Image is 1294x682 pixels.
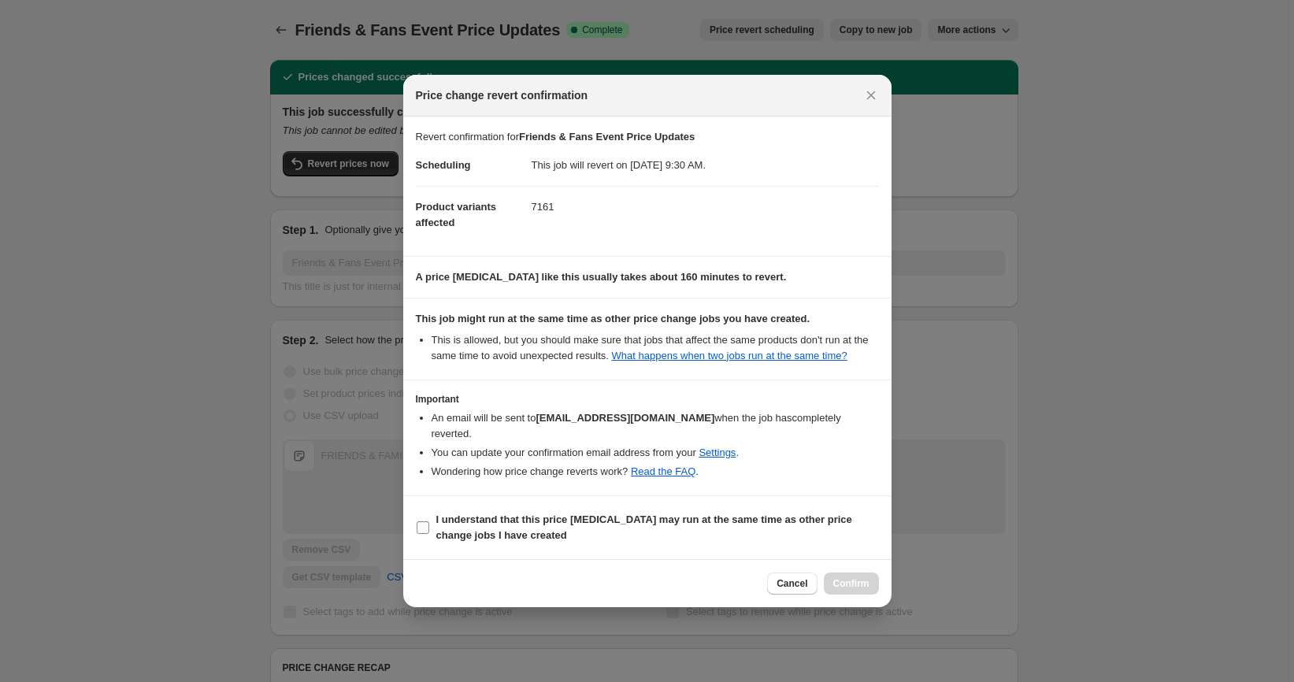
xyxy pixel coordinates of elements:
button: Close [860,84,882,106]
b: [EMAIL_ADDRESS][DOMAIN_NAME] [536,412,714,424]
li: You can update your confirmation email address from your . [432,445,879,461]
span: Scheduling [416,159,471,171]
a: Settings [699,447,736,458]
button: Cancel [767,573,817,595]
p: Revert confirmation for [416,129,879,145]
span: Price change revert confirmation [416,87,588,103]
b: A price [MEDICAL_DATA] like this usually takes about 160 minutes to revert. [416,271,787,283]
span: Product variants affected [416,201,497,228]
b: Friends & Fans Event Price Updates [519,131,695,143]
li: Wondering how price change reverts work? . [432,464,879,480]
a: Read the FAQ [631,465,695,477]
li: This is allowed, but you should make sure that jobs that affect the same products don ' t run at ... [432,332,879,364]
h3: Important [416,393,879,406]
dd: This job will revert on [DATE] 9:30 AM. [532,145,879,186]
li: An email will be sent to when the job has completely reverted . [432,410,879,442]
a: What happens when two jobs run at the same time? [612,350,847,361]
span: Cancel [777,577,807,590]
b: This job might run at the same time as other price change jobs you have created. [416,313,810,324]
dd: 7161 [532,186,879,228]
b: I understand that this price [MEDICAL_DATA] may run at the same time as other price change jobs I... [436,513,852,541]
